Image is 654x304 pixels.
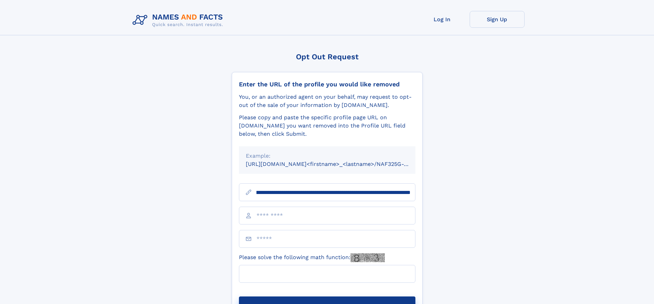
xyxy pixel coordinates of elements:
[246,161,428,167] small: [URL][DOMAIN_NAME]<firstname>_<lastname>/NAF325G-xxxxxxxx
[239,81,415,88] div: Enter the URL of the profile you would like removed
[239,253,385,262] label: Please solve the following math function:
[239,113,415,138] div: Please copy and paste the specific profile page URL on [DOMAIN_NAME] you want removed into the Pr...
[470,11,525,28] a: Sign Up
[415,11,470,28] a: Log In
[130,11,229,29] img: Logo Names and Facts
[239,93,415,109] div: You, or an authorized agent on your behalf, may request to opt-out of the sale of your informatio...
[246,152,409,160] div: Example:
[232,52,423,61] div: Opt Out Request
